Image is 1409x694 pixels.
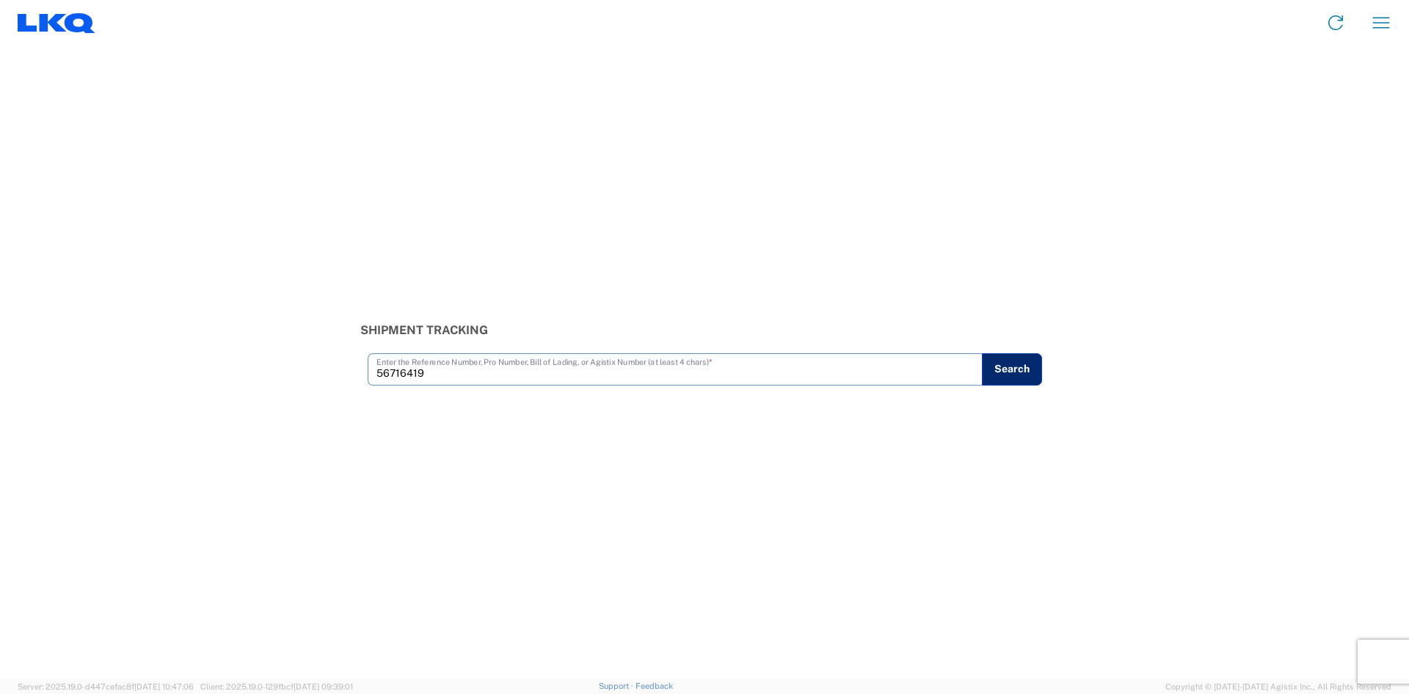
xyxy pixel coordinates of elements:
[294,682,353,691] span: [DATE] 09:39:01
[636,682,673,690] a: Feedback
[982,353,1042,386] button: Search
[134,682,194,691] span: [DATE] 10:47:06
[18,682,194,691] span: Server: 2025.19.0-d447cefac8f
[1165,680,1391,693] span: Copyright © [DATE]-[DATE] Agistix Inc., All Rights Reserved
[200,682,353,691] span: Client: 2025.19.0-129fbcf
[360,323,1049,337] h3: Shipment Tracking
[599,682,636,690] a: Support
